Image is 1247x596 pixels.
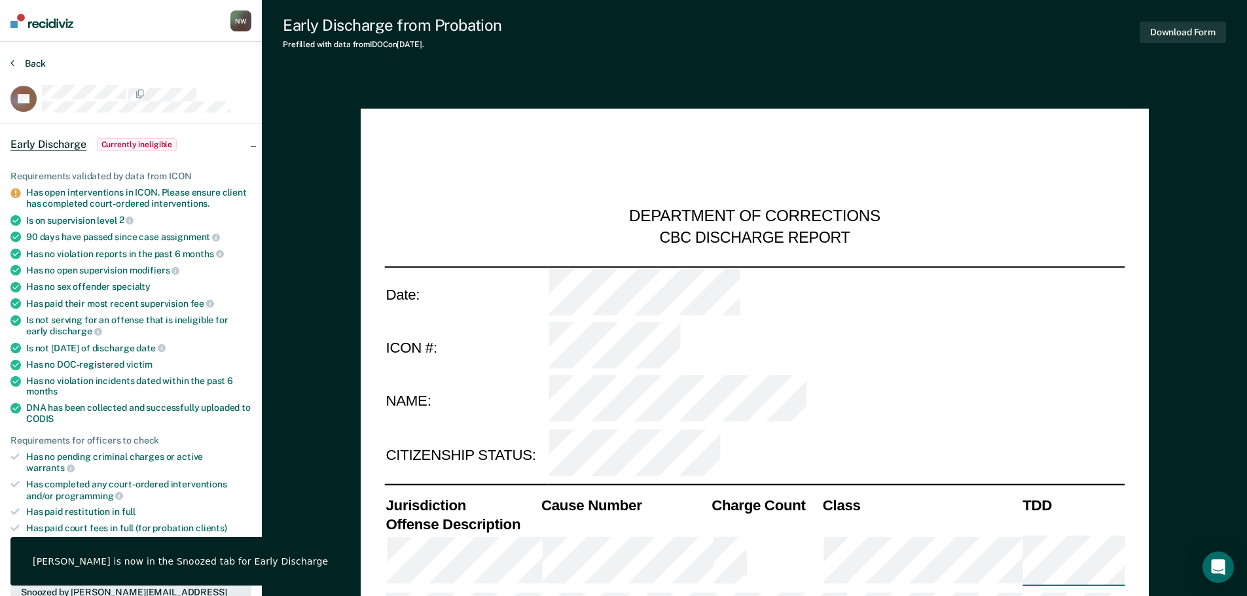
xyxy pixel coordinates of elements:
div: CBC DISCHARGE REPORT [659,228,850,247]
div: Has no pending criminal charges or active [26,451,251,474]
span: months [183,249,224,259]
div: Requirements for officers to check [10,435,251,446]
span: clients) [196,523,227,533]
div: N W [230,10,251,31]
div: Has no DOC-registered [26,359,251,370]
div: Requirements validated by data from ICON [10,171,251,182]
div: Is not serving for an offense that is ineligible for early [26,315,251,337]
div: Open Intercom Messenger [1202,552,1234,583]
span: CODIS [26,413,54,424]
div: Has paid court fees in full (for probation [26,523,251,534]
span: Currently ineligible [97,138,177,151]
th: Charge Count [710,496,822,515]
th: Offense Description [384,515,540,534]
span: months [26,386,58,396]
span: assignment [161,232,220,242]
span: warrants [26,463,75,473]
img: Recidiviz [10,14,73,28]
div: Early Discharge from Probation [283,16,502,35]
span: programming [56,491,123,501]
button: Download Form [1140,22,1226,43]
span: modifiers [130,265,180,275]
td: NAME: [384,374,547,428]
span: fee [190,298,214,309]
span: 2 [119,215,134,225]
td: CITIZENSHIP STATUS: [384,428,547,482]
th: Cause Number [539,496,710,515]
div: Has paid restitution in [26,506,251,517]
div: Is on supervision level [26,215,251,226]
div: DNA has been collected and successfully uploaded to [26,402,251,425]
button: NW [230,10,251,31]
div: Has no violation incidents dated within the past 6 [26,376,251,398]
div: Is not [DATE] of discharge [26,342,251,354]
div: Has completed any court-ordered interventions and/or [26,479,251,501]
div: Has no sex offender [26,281,251,292]
div: Has paid their most recent supervision [26,298,251,309]
div: [PERSON_NAME] is now in the Snoozed tab for Early Discharge [33,555,328,567]
div: Has open interventions in ICON. Please ensure client has completed court-ordered interventions. [26,187,251,209]
td: Date: [384,266,547,321]
span: Early Discharge [10,138,86,151]
span: victim [126,359,153,370]
span: date [136,343,165,353]
th: Class [821,496,1021,515]
div: 90 days have passed since case [26,231,251,243]
span: specialty [112,281,151,292]
div: Has no open supervision [26,264,251,276]
td: ICON #: [384,321,547,374]
div: Has no violation reports in the past 6 [26,248,251,260]
button: Back [10,58,46,69]
div: DEPARTMENT OF CORRECTIONS [629,207,880,228]
div: Prefilled with data from IDOC on [DATE] . [283,40,502,49]
span: discharge [50,326,102,336]
span: full [122,506,136,517]
th: TDD [1021,496,1125,515]
th: Jurisdiction [384,496,540,515]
